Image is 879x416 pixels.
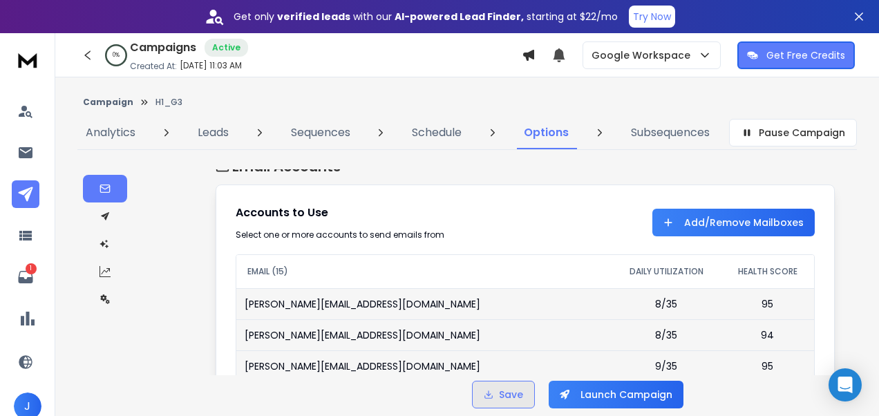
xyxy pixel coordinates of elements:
td: 9/35 [612,350,721,381]
div: Select one or more accounts to send emails from [236,229,511,240]
button: Try Now [629,6,675,28]
p: Options [524,124,569,141]
p: [PERSON_NAME][EMAIL_ADDRESS][DOMAIN_NAME] [245,297,480,311]
p: Schedule [412,124,462,141]
button: Launch Campaign [549,381,683,408]
p: [DATE] 11:03 AM [180,60,242,71]
button: Get Free Credits [737,41,855,69]
th: HEALTH SCORE [721,255,814,288]
td: 8/35 [612,288,721,319]
a: Subsequences [623,116,718,149]
p: Subsequences [631,124,710,141]
button: Add/Remove Mailboxes [652,209,815,236]
td: 8/35 [612,319,721,350]
h1: Accounts to Use [236,205,511,221]
p: Sequences [291,124,350,141]
p: [PERSON_NAME][EMAIL_ADDRESS][DOMAIN_NAME] [245,359,480,373]
p: Analytics [86,124,135,141]
strong: AI-powered Lead Finder, [395,10,524,23]
div: Open Intercom Messenger [829,368,862,401]
p: Get only with our starting at $22/mo [234,10,618,23]
button: Save [472,381,535,408]
a: Options [516,116,577,149]
button: Campaign [83,97,133,108]
strong: verified leads [277,10,350,23]
td: 95 [721,350,814,381]
a: 1 [12,263,39,291]
h1: Campaigns [130,39,196,56]
td: 94 [721,319,814,350]
p: Get Free Credits [766,48,845,62]
a: Schedule [404,116,470,149]
button: Pause Campaign [729,119,857,146]
p: H1_G3 [155,97,182,108]
p: Created At: [130,61,177,72]
td: 95 [721,288,814,319]
p: Try Now [633,10,671,23]
a: Leads [189,116,237,149]
a: Analytics [77,116,144,149]
p: 1 [26,263,37,274]
img: logo [14,47,41,73]
p: [PERSON_NAME][EMAIL_ADDRESS][DOMAIN_NAME] [245,328,480,342]
th: DAILY UTILIZATION [612,255,721,288]
p: 0 % [113,51,120,59]
th: EMAIL (15) [236,255,611,288]
a: Sequences [283,116,359,149]
div: Active [205,39,248,57]
p: Leads [198,124,229,141]
p: Google Workspace [592,48,696,62]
